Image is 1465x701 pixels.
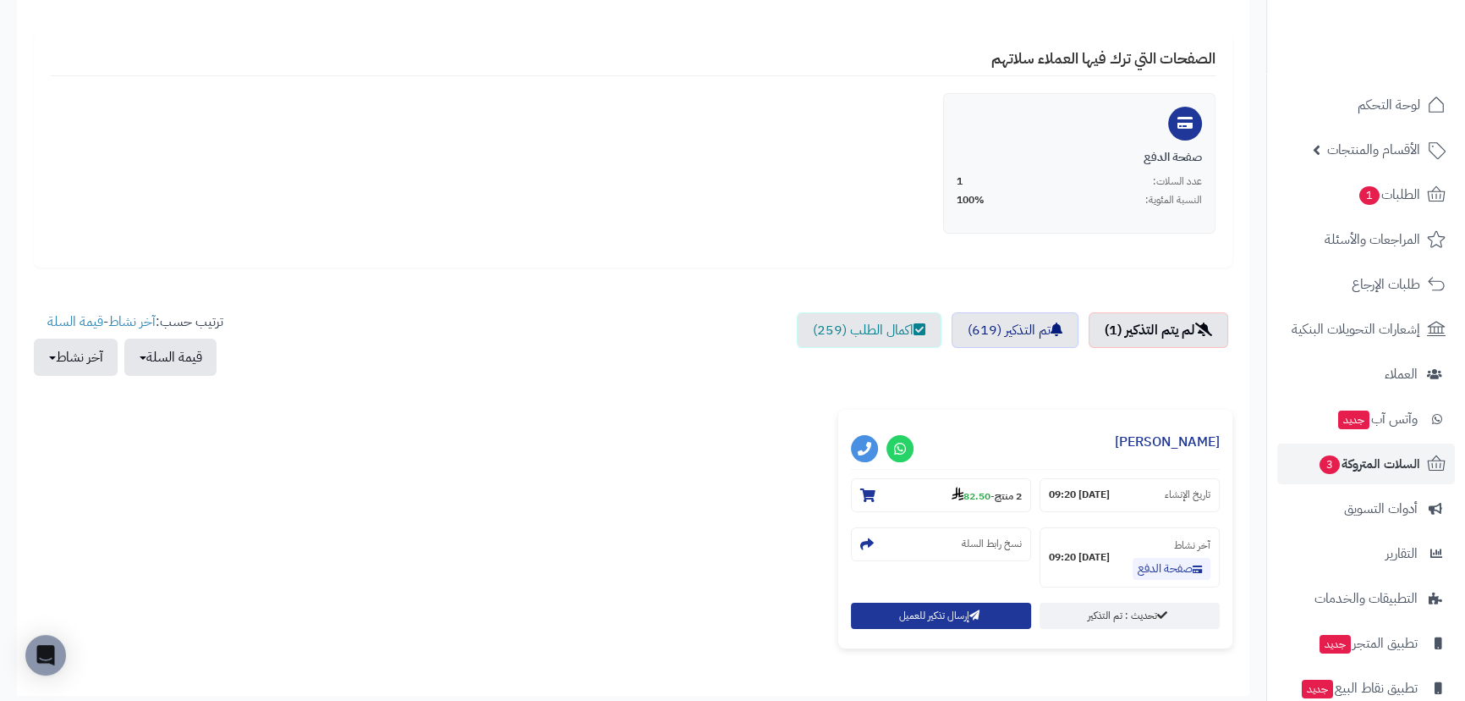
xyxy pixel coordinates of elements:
ul: ترتيب حسب: - [34,312,223,376]
span: الأقسام والمنتجات [1327,138,1420,162]
small: - [952,487,1022,504]
a: صفحة الدفع [1133,558,1210,580]
span: تطبيق المتجر [1318,632,1418,655]
span: جديد [1338,411,1369,429]
span: 3 [1320,455,1340,474]
a: آخر نشاط [108,312,156,332]
span: عدد السلات: [1153,174,1202,189]
span: طلبات الإرجاع [1352,273,1420,296]
span: 1 [957,174,963,189]
a: لوحة التحكم [1277,85,1455,125]
a: تطبيق المتجرجديد [1277,623,1455,664]
span: التقارير [1385,542,1418,566]
small: تاريخ الإنشاء [1165,488,1210,502]
a: [PERSON_NAME] [1115,432,1220,452]
span: جديد [1320,635,1351,654]
span: العملاء [1385,362,1418,386]
a: العملاء [1277,354,1455,395]
a: التقارير [1277,533,1455,574]
span: لوحة التحكم [1358,93,1420,117]
span: أدوات التسويق [1344,497,1418,521]
span: جديد [1302,680,1333,698]
span: المراجعات والأسئلة [1325,228,1420,251]
a: وآتس آبجديد [1277,399,1455,439]
a: قيمة السلة [47,312,103,332]
div: صفحة الدفع [957,149,1202,166]
div: Open Intercom Messenger [25,635,66,676]
a: لم يتم التذكير (1) [1089,312,1228,348]
button: آخر نشاط [34,339,118,376]
section: نسخ رابط السلة [851,527,1031,561]
span: النسبة المئوية: [1145,193,1202,207]
a: طلبات الإرجاع [1277,264,1455,305]
a: اكمال الطلب (259) [797,312,941,348]
span: 100% [957,193,985,207]
a: إشعارات التحويلات البنكية [1277,309,1455,350]
strong: 2 منتج [995,488,1022,504]
a: المراجعات والأسئلة [1277,219,1455,260]
small: آخر نشاط [1174,538,1210,553]
strong: 82.50 [952,488,990,504]
small: نسخ رابط السلة [962,537,1022,551]
a: تم التذكير (619) [952,312,1078,348]
span: التطبيقات والخدمات [1314,587,1418,610]
span: إشعارات التحويلات البنكية [1292,317,1420,341]
strong: [DATE] 09:20 [1049,488,1110,502]
a: أدوات التسويق [1277,488,1455,529]
button: قيمة السلة [124,339,217,376]
span: 1 [1359,186,1380,205]
button: إرسال تذكير للعميل [851,603,1031,629]
section: 2 منتج-82.50 [851,478,1031,512]
span: السلات المتروكة [1318,452,1420,476]
strong: [DATE] 09:20 [1049,550,1110,565]
a: التطبيقات والخدمات [1277,578,1455,619]
a: الطلبات1 [1277,174,1455,215]
img: logo-2.png [1350,46,1449,81]
span: الطلبات [1358,183,1420,207]
a: تحديث : تم التذكير [1040,603,1220,629]
span: تطبيق نقاط البيع [1300,676,1418,700]
span: وآتس آب [1336,407,1418,431]
a: السلات المتروكة3 [1277,444,1455,484]
h4: الصفحات التي ترك فيها العملاء سلاتهم [51,50,1215,76]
